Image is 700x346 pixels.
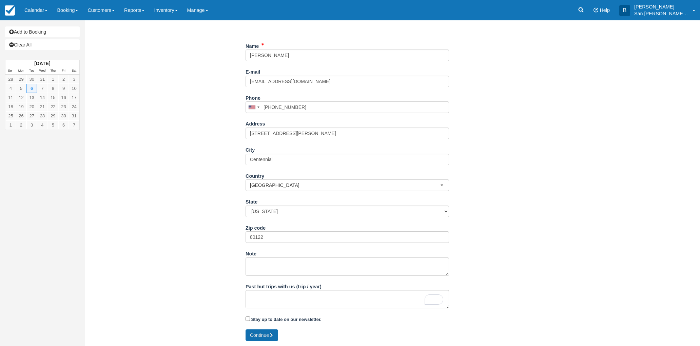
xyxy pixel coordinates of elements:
[594,8,598,13] i: Help
[246,290,449,308] textarea: To enrich screen reader interactions, please activate Accessibility in Grammarly extension settings
[48,111,58,120] a: 29
[48,75,58,84] a: 1
[5,26,80,37] a: Add to Booking
[246,144,255,154] label: City
[246,102,261,113] div: United States: +1
[246,248,256,257] label: Note
[26,75,37,84] a: 30
[251,317,322,322] strong: Stay up to date on our newsletter.
[634,10,688,17] p: San [PERSON_NAME] Hut Systems
[246,196,257,206] label: State
[69,102,79,111] a: 24
[16,67,26,75] th: Mon
[246,92,260,102] label: Phone
[48,67,58,75] th: Thu
[26,93,37,102] a: 13
[58,111,69,120] a: 30
[26,111,37,120] a: 27
[69,75,79,84] a: 3
[5,102,16,111] a: 18
[69,84,79,93] a: 10
[5,93,16,102] a: 11
[34,61,50,66] strong: [DATE]
[26,84,37,93] a: 6
[16,102,26,111] a: 19
[5,120,16,130] a: 1
[26,67,37,75] th: Tue
[246,329,278,341] button: Continue
[16,120,26,130] a: 2
[250,182,440,189] span: [GEOGRAPHIC_DATA]
[58,67,69,75] th: Fri
[69,120,79,130] a: 7
[69,111,79,120] a: 31
[5,39,80,50] a: Clear All
[16,84,26,93] a: 5
[48,102,58,111] a: 22
[5,5,15,16] img: checkfront-main-nav-mini-logo.png
[5,67,16,75] th: Sun
[58,93,69,102] a: 16
[5,84,16,93] a: 4
[246,66,260,76] label: E-mail
[246,222,266,232] label: Zip code
[69,67,79,75] th: Sat
[246,40,259,50] label: Name
[58,75,69,84] a: 2
[246,179,449,191] button: [GEOGRAPHIC_DATA]
[58,102,69,111] a: 23
[37,102,47,111] a: 21
[48,93,58,102] a: 15
[48,84,58,93] a: 8
[37,93,47,102] a: 14
[58,84,69,93] a: 9
[37,67,47,75] th: Wed
[16,75,26,84] a: 29
[26,120,37,130] a: 3
[26,102,37,111] a: 20
[37,120,47,130] a: 4
[48,120,58,130] a: 5
[16,93,26,102] a: 12
[246,316,250,321] input: Stay up to date on our newsletter.
[69,93,79,102] a: 17
[5,111,16,120] a: 25
[246,118,265,128] label: Address
[37,111,47,120] a: 28
[16,111,26,120] a: 26
[37,84,47,93] a: 7
[58,120,69,130] a: 6
[5,75,16,84] a: 28
[246,170,264,180] label: Country
[246,281,322,290] label: Past hut trips with us (trip / year)
[37,75,47,84] a: 31
[600,7,610,13] span: Help
[619,5,630,16] div: B
[634,3,688,10] p: [PERSON_NAME]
